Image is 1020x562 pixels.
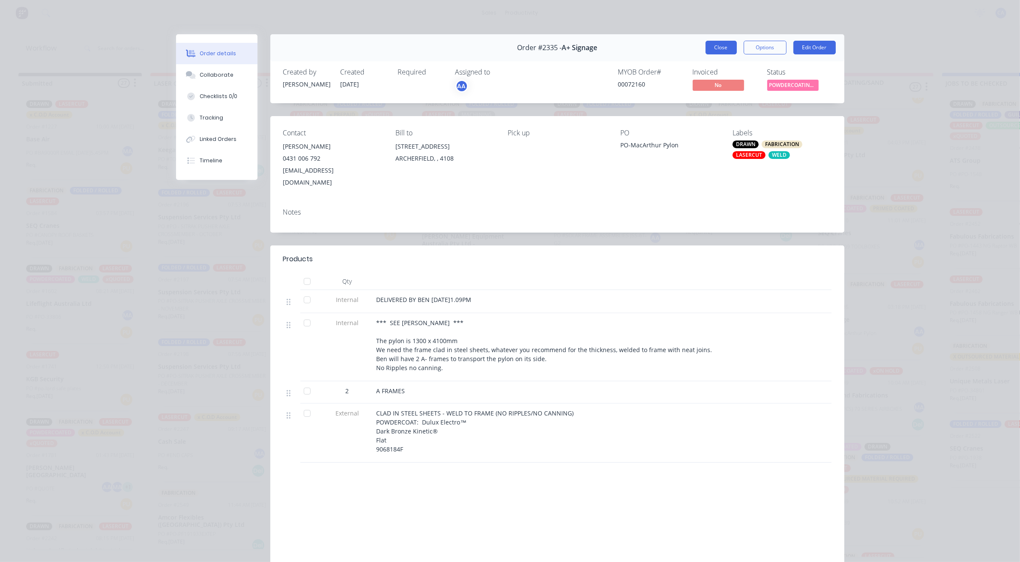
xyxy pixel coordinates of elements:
[322,273,373,290] div: Qty
[200,157,222,164] div: Timeline
[398,68,445,76] div: Required
[762,140,802,148] div: FABRICATION
[562,44,597,52] span: A+ Signage
[395,140,494,168] div: [STREET_ADDRESS]ARCHERFIELD, , 4108
[618,68,682,76] div: MYOB Order #
[377,319,714,372] span: *** SEE [PERSON_NAME] *** The pylon is 1300 x 4100mm We need the frame clad in steel sheets, what...
[517,44,562,52] span: Order #2335 -
[325,318,370,327] span: Internal
[341,68,388,76] div: Created
[377,296,472,304] span: DELIVERED BY BEN [DATE]1.09PM
[283,68,330,76] div: Created by
[395,140,494,152] div: [STREET_ADDRESS]
[620,129,719,137] div: PO
[706,41,737,54] button: Close
[733,140,759,148] div: DRAWN
[620,140,719,152] div: PO-MacArthur Pylon
[176,129,257,150] button: Linked Orders
[200,50,236,57] div: Order details
[176,150,257,171] button: Timeline
[283,129,382,137] div: Contact
[176,86,257,107] button: Checklists 0/0
[377,387,405,395] span: A FRAMES
[283,208,832,216] div: Notes
[325,409,370,418] span: External
[176,107,257,129] button: Tracking
[395,152,494,164] div: ARCHERFIELD, , 4108
[283,164,382,188] div: [EMAIL_ADDRESS][DOMAIN_NAME]
[377,409,574,453] span: CLAD IN STEEL SHEETS - WELD TO FRAME (NO RIPPLES/NO CANNING) POWDERCOAT: Dulux Electro™ Dark Bron...
[200,114,223,122] div: Tracking
[693,68,757,76] div: Invoiced
[395,129,494,137] div: Bill to
[455,68,541,76] div: Assigned to
[767,68,832,76] div: Status
[200,135,236,143] div: Linked Orders
[283,254,313,264] div: Products
[769,151,790,159] div: WELD
[200,93,237,100] div: Checklists 0/0
[733,151,766,159] div: LASERCUT
[283,152,382,164] div: 0431 006 792
[793,41,836,54] button: Edit Order
[200,71,233,79] div: Collaborate
[508,129,606,137] div: Pick up
[693,80,744,90] span: No
[283,140,382,152] div: [PERSON_NAME]
[341,80,359,88] span: [DATE]
[733,129,831,137] div: Labels
[325,295,370,304] span: Internal
[767,80,819,90] span: POWDERCOATING/S...
[767,80,819,93] button: POWDERCOATING/S...
[176,64,257,86] button: Collaborate
[455,80,468,93] button: AA
[176,43,257,64] button: Order details
[346,386,349,395] span: 2
[618,80,682,89] div: 00072160
[283,140,382,188] div: [PERSON_NAME]0431 006 792[EMAIL_ADDRESS][DOMAIN_NAME]
[283,80,330,89] div: [PERSON_NAME]
[744,41,787,54] button: Options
